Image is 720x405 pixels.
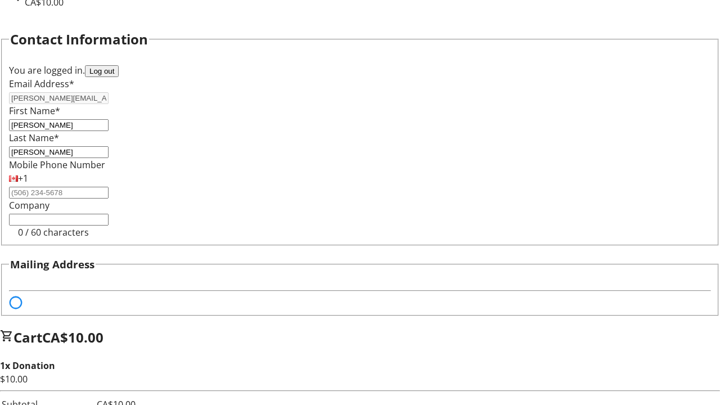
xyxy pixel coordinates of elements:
span: CA$10.00 [42,328,103,346]
h3: Mailing Address [10,256,94,272]
input: (506) 234-5678 [9,187,109,199]
button: Log out [85,65,119,77]
h2: Contact Information [10,29,148,49]
span: Cart [13,328,42,346]
label: Company [9,199,49,211]
div: You are logged in. [9,64,711,77]
label: Email Address* [9,78,74,90]
label: First Name* [9,105,60,117]
label: Last Name* [9,132,59,144]
label: Mobile Phone Number [9,159,105,171]
tr-character-limit: 0 / 60 characters [18,226,89,238]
